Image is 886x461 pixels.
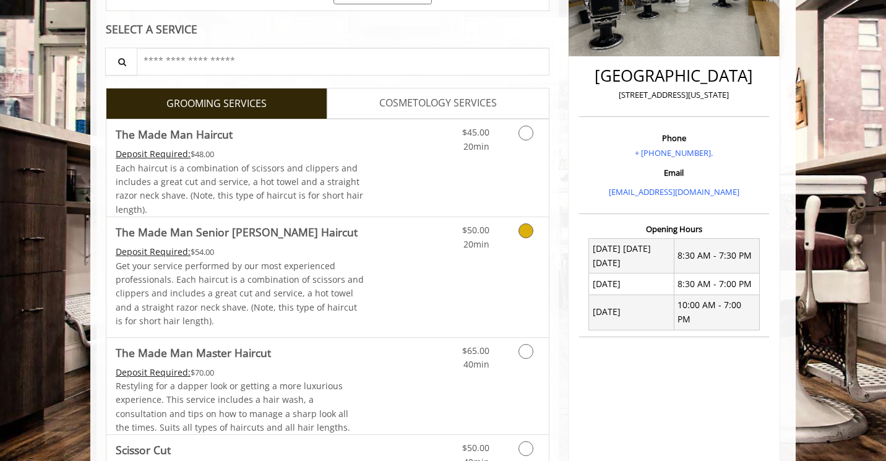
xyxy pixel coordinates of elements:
td: 8:30 AM - 7:30 PM [674,238,759,274]
div: $54.00 [116,245,364,259]
td: 8:30 AM - 7:00 PM [674,274,759,295]
span: This service needs some Advance to be paid before we block your appointment [116,246,191,257]
button: Service Search [105,48,137,75]
span: 20min [463,238,489,250]
td: 10:00 AM - 7:00 PM [674,295,759,330]
h3: Opening Hours [579,225,769,233]
p: Get your service performed by our most experienced professionals. Each haircut is a combination o... [116,259,364,329]
td: [DATE] [DATE] [DATE] [589,238,674,274]
h3: Email [582,168,766,177]
span: Restyling for a dapper look or getting a more luxurious experience. This service includes a hair ... [116,380,350,433]
h3: Phone [582,134,766,142]
span: Each haircut is a combination of scissors and clippers and includes a great cut and service, a ho... [116,162,363,215]
span: $45.00 [462,126,489,138]
div: SELECT A SERVICE [106,24,549,35]
span: $50.00 [462,442,489,454]
span: This service needs some Advance to be paid before we block your appointment [116,148,191,160]
span: GROOMING SERVICES [166,96,267,112]
b: The Made Man Senior [PERSON_NAME] Haircut [116,223,358,241]
td: [DATE] [589,295,674,330]
span: $50.00 [462,224,489,236]
div: $70.00 [116,366,364,379]
span: $65.00 [462,345,489,356]
b: The Made Man Haircut [116,126,233,143]
span: This service needs some Advance to be paid before we block your appointment [116,366,191,378]
div: $48.00 [116,147,364,161]
b: The Made Man Master Haircut [116,344,271,361]
span: COSMETOLOGY SERVICES [379,95,497,111]
a: [EMAIL_ADDRESS][DOMAIN_NAME] [609,186,739,197]
a: + [PHONE_NUMBER]. [635,147,713,158]
span: 40min [463,358,489,370]
h2: [GEOGRAPHIC_DATA] [582,67,766,85]
span: 20min [463,140,489,152]
p: [STREET_ADDRESS][US_STATE] [582,88,766,101]
td: [DATE] [589,274,674,295]
b: Scissor Cut [116,441,171,459]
